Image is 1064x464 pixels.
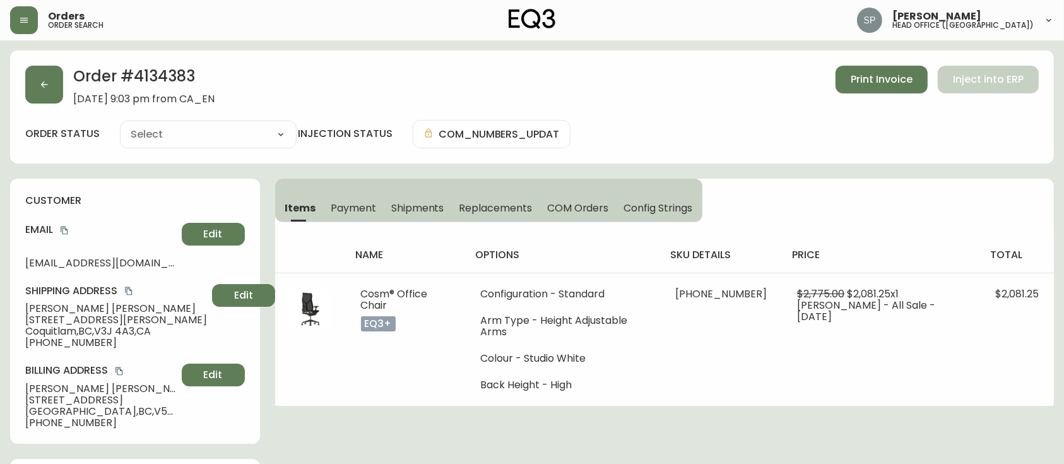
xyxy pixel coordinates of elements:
h4: Billing Address [25,364,177,378]
img: logo [509,9,555,29]
h4: options [475,248,650,262]
span: Edit [234,289,253,302]
span: Replacements [459,201,531,215]
span: Coquitlam , BC , V3J 4A3 , CA [25,326,207,337]
span: [STREET_ADDRESS][PERSON_NAME] [25,314,207,326]
span: COM Orders [547,201,609,215]
span: $2,775.00 [797,287,844,301]
button: copy [58,224,71,237]
button: Edit [182,364,245,386]
h4: Email [25,223,177,237]
span: [PHONE_NUMBER] [675,287,767,301]
h4: sku details [670,248,772,262]
span: $2,081.25 x 1 [847,287,899,301]
span: Cosm® Office Chair [361,287,428,312]
button: copy [122,285,135,297]
span: $2,081.25 [995,287,1039,301]
span: [PERSON_NAME] [PERSON_NAME] [25,303,207,314]
h5: order search [48,21,103,29]
span: [PHONE_NUMBER] [25,337,207,348]
h4: Shipping Address [25,284,207,298]
button: Edit [212,284,275,307]
span: Items [285,201,316,215]
span: [PERSON_NAME] - All Sale - [DATE] [797,298,935,324]
h4: total [990,248,1044,262]
h4: customer [25,194,245,208]
span: [EMAIL_ADDRESS][DOMAIN_NAME] [25,258,177,269]
span: Config Strings [624,201,692,215]
button: Edit [182,223,245,246]
span: [PHONE_NUMBER] [25,417,177,429]
span: Edit [204,368,223,382]
li: Configuration - Standard [480,289,645,300]
span: Shipments [391,201,444,215]
span: Orders [48,11,85,21]
label: order status [25,127,100,141]
h5: head office ([GEOGRAPHIC_DATA]) [892,21,1034,29]
span: [PERSON_NAME] [PERSON_NAME] [25,383,177,395]
img: 0cb179e7bf3690758a1aaa5f0aafa0b4 [857,8,882,33]
span: [PERSON_NAME] [892,11,981,21]
span: [GEOGRAPHIC_DATA] , BC , V5L 4H3 , CA [25,406,177,417]
h4: injection status [298,127,393,141]
h4: price [792,248,970,262]
button: Print Invoice [836,66,928,93]
li: Back Height - High [480,379,645,391]
li: Colour - Studio White [480,353,645,364]
span: Edit [204,227,223,241]
span: [DATE] 9:03 pm from CA_EN [73,93,215,105]
h4: name [356,248,456,262]
h2: Order # 4134383 [73,66,215,93]
span: [STREET_ADDRESS] [25,395,177,406]
img: f6f4a258-a250-4c12-bea3-8fcdd8945c8c.jpg [290,289,331,329]
span: Print Invoice [851,73,913,86]
span: Payment [331,201,376,215]
button: copy [113,365,126,378]
p: eq3+ [361,316,396,331]
li: Arm Type - Height Adjustable Arms [480,315,645,338]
